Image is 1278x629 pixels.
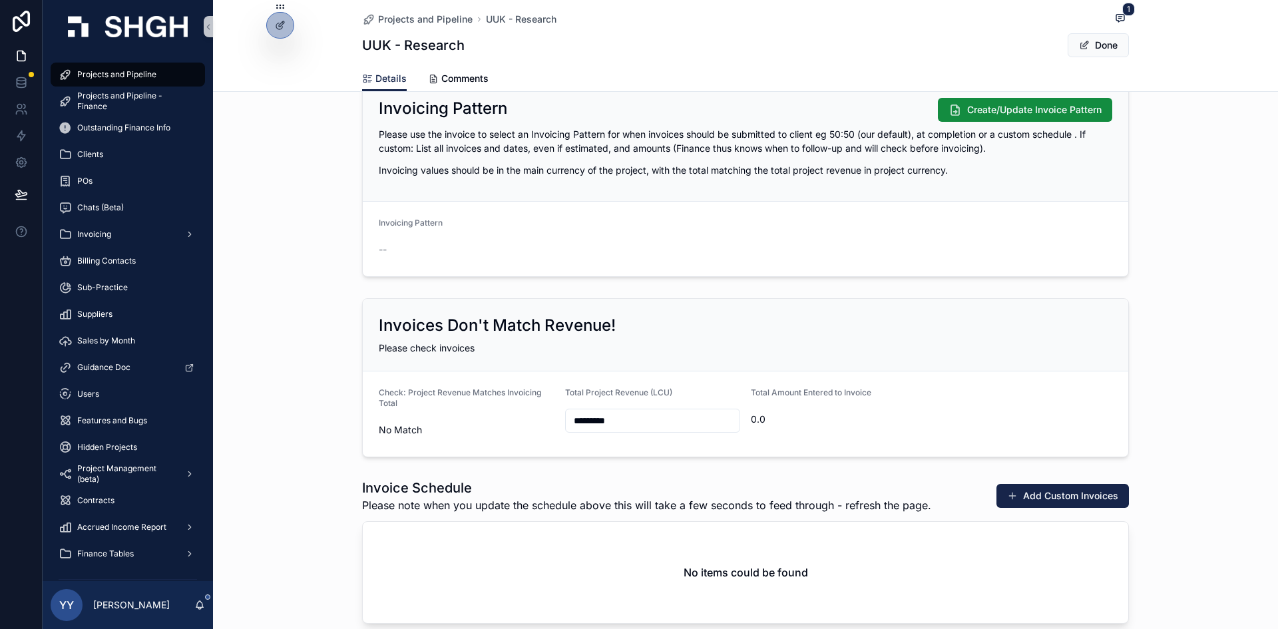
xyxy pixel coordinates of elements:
[51,169,205,193] a: POs
[379,98,507,119] h2: Invoicing Pattern
[77,282,128,293] span: Sub-Practice
[362,497,931,513] span: Please note when you update the schedule above this will take a few seconds to feed through - ref...
[51,435,205,459] a: Hidden Projects
[51,462,205,486] a: Project Management (beta)
[51,116,205,140] a: Outstanding Finance Info
[59,597,74,613] span: YY
[379,387,541,408] span: Check: Project Revenue Matches Invoicing Total
[428,67,489,93] a: Comments
[51,89,205,113] a: Projects and Pipeline - Finance
[375,72,407,85] span: Details
[996,484,1129,508] button: Add Custom Invoices
[77,176,93,186] span: POs
[93,598,170,612] p: [PERSON_NAME]
[77,335,135,346] span: Sales by Month
[77,415,147,426] span: Features and Bugs
[684,564,808,580] h2: No items could be found
[751,387,871,397] span: Total Amount Entered to Invoice
[1112,11,1129,27] button: 1
[362,36,465,55] h1: UUK - Research
[378,13,473,26] span: Projects and Pipeline
[77,149,103,160] span: Clients
[362,13,473,26] a: Projects and Pipeline
[751,413,927,426] span: 0.0
[938,98,1112,122] button: Create/Update Invoice Pattern
[565,387,672,397] span: Total Project Revenue (LCU)
[77,362,130,373] span: Guidance Doc
[77,389,99,399] span: Users
[379,423,554,437] span: No Match
[379,315,616,336] h2: Invoices Don't Match Revenue!
[77,256,136,266] span: Billing Contacts
[77,202,124,213] span: Chats (Beta)
[43,53,213,581] div: scrollable content
[51,329,205,353] a: Sales by Month
[379,342,475,353] span: Please check invoices
[51,276,205,300] a: Sub-Practice
[51,515,205,539] a: Accrued Income Report
[77,229,111,240] span: Invoicing
[379,127,1112,155] p: Please use the invoice to select an Invoicing Pattern for when invoices should be submitted to cl...
[362,479,931,497] h1: Invoice Schedule
[51,222,205,246] a: Invoicing
[1122,3,1135,16] span: 1
[441,72,489,85] span: Comments
[51,142,205,166] a: Clients
[379,218,443,228] span: Invoicing Pattern
[51,63,205,87] a: Projects and Pipeline
[51,249,205,273] a: Billing Contacts
[77,463,174,485] span: Project Management (beta)
[51,196,205,220] a: Chats (Beta)
[362,67,407,92] a: Details
[77,548,134,559] span: Finance Tables
[77,442,137,453] span: Hidden Projects
[51,302,205,326] a: Suppliers
[77,69,156,80] span: Projects and Pipeline
[379,243,387,256] span: --
[77,495,114,506] span: Contracts
[967,103,1102,116] span: Create/Update Invoice Pattern
[77,309,112,319] span: Suppliers
[68,16,188,37] img: App logo
[51,355,205,379] a: Guidance Doc
[1068,33,1129,57] button: Done
[51,542,205,566] a: Finance Tables
[77,91,192,112] span: Projects and Pipeline - Finance
[379,163,1112,177] p: Invoicing values should be in the main currency of the project, with the total matching the total...
[51,382,205,406] a: Users
[486,13,556,26] a: UUK - Research
[51,409,205,433] a: Features and Bugs
[51,489,205,513] a: Contracts
[77,122,170,133] span: Outstanding Finance Info
[77,522,166,532] span: Accrued Income Report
